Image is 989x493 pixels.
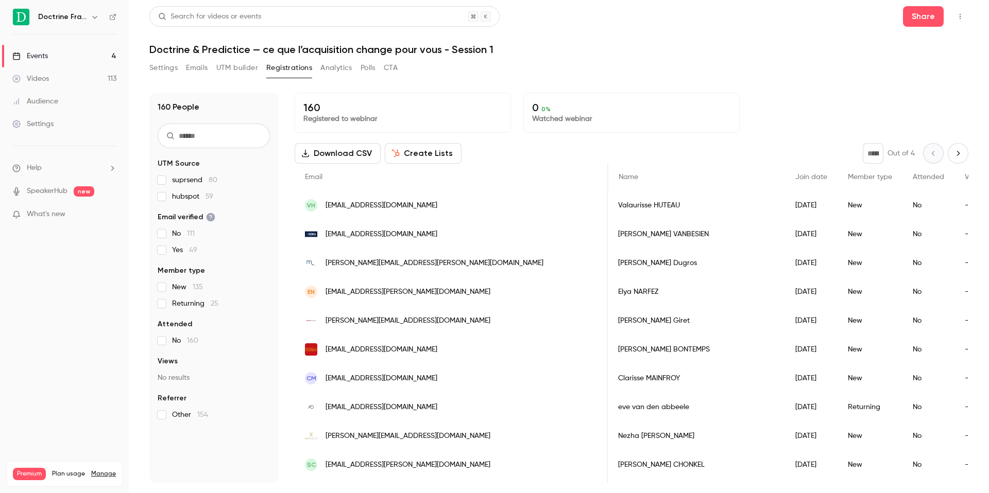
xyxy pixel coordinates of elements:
[306,374,316,383] span: CM
[838,450,902,479] div: New
[608,450,785,479] div: [PERSON_NAME] CHONKEL
[187,337,198,344] span: 160
[948,143,968,164] button: Next page
[903,6,944,27] button: Share
[158,393,186,403] span: Referrer
[172,228,195,239] span: No
[158,373,270,383] p: No results
[608,421,785,450] div: Nezha [PERSON_NAME]
[295,143,381,164] button: Download CSV
[193,284,203,291] span: 135
[785,421,838,450] div: [DATE]
[785,191,838,220] div: [DATE]
[838,335,902,364] div: New
[305,430,317,442] img: uggc.com
[308,287,315,296] span: EN
[158,356,178,366] span: Views
[91,470,116,478] a: Manage
[158,319,192,329] span: Attended
[785,450,838,479] div: [DATE]
[27,209,65,220] span: What's new
[326,287,490,297] span: [EMAIL_ADDRESS][PERSON_NAME][DOMAIN_NAME]
[187,230,195,237] span: 111
[326,460,490,470] span: [EMAIL_ADDRESS][PERSON_NAME][DOMAIN_NAME]
[158,159,200,169] span: UTM Source
[785,220,838,249] div: [DATE]
[795,173,827,181] span: Join date
[608,393,785,421] div: eve van den abbeele
[541,105,551,113] span: 0 %
[158,266,205,276] span: Member type
[785,335,838,364] div: [DATE]
[785,364,838,393] div: [DATE]
[209,177,217,184] span: 80
[27,186,67,197] a: SpeakerHub
[608,220,785,249] div: [PERSON_NAME] VANBESIEN
[965,173,984,181] span: Views
[211,300,218,307] span: 25
[38,12,87,22] h6: Doctrine France
[197,411,208,418] span: 154
[149,60,178,76] button: Settings
[149,43,968,56] h1: Doctrine & Predictice — ce que l’acquisition change pour vous - Session 1
[12,163,116,173] li: help-dropdown-opener
[206,193,213,200] span: 59
[303,114,502,124] p: Registered to webinar
[608,277,785,306] div: Elya NARFEZ
[902,306,954,335] div: No
[307,201,315,210] span: VH
[326,258,543,269] span: [PERSON_NAME][EMAIL_ADDRESS][PERSON_NAME][DOMAIN_NAME]
[838,421,902,450] div: New
[305,314,317,327] img: advant-altana.com
[838,306,902,335] div: New
[838,364,902,393] div: New
[104,210,116,219] iframe: Noticeable Trigger
[158,159,270,420] section: facet-groups
[305,173,322,181] span: Email
[172,298,218,309] span: Returning
[785,393,838,421] div: [DATE]
[172,282,203,292] span: New
[532,101,731,114] p: 0
[848,173,892,181] span: Member type
[902,364,954,393] div: No
[172,191,213,202] span: hubspot
[532,114,731,124] p: Watched webinar
[785,306,838,335] div: [DATE]
[305,228,317,240] img: henkalaw.com
[608,364,785,393] div: Clarisse MAINFROY
[266,60,312,76] button: Registrations
[52,470,85,478] span: Plan usage
[158,11,261,22] div: Search for videos or events
[74,186,94,197] span: new
[216,60,258,76] button: UTM builder
[326,315,490,326] span: [PERSON_NAME][EMAIL_ADDRESS][DOMAIN_NAME]
[838,220,902,249] div: New
[320,60,352,76] button: Analytics
[902,450,954,479] div: No
[913,173,944,181] span: Attended
[305,401,317,413] img: august-debouzy.com
[838,249,902,277] div: New
[902,220,954,249] div: No
[838,191,902,220] div: New
[326,344,437,355] span: [EMAIL_ADDRESS][DOMAIN_NAME]
[902,393,954,421] div: No
[305,343,317,356] img: dgfla.com
[172,336,198,346] span: No
[785,249,838,277] div: [DATE]
[902,191,954,220] div: No
[172,410,208,420] span: Other
[902,335,954,364] div: No
[158,101,199,113] h1: 160 People
[13,9,29,25] img: Doctrine France
[305,257,317,269] img: mermoz.law
[838,277,902,306] div: New
[619,173,638,181] span: Name
[326,431,490,442] span: [PERSON_NAME][EMAIL_ADDRESS][DOMAIN_NAME]
[189,246,197,254] span: 49
[326,200,437,211] span: [EMAIL_ADDRESS][DOMAIN_NAME]
[902,249,954,277] div: No
[12,74,49,84] div: Videos
[186,60,208,76] button: Emails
